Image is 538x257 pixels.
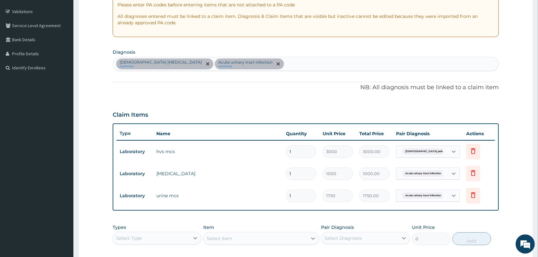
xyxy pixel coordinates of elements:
span: Acute urinary tract infection [402,171,444,177]
small: confirmed [120,65,202,68]
div: Minimize live chat window [105,3,120,19]
img: d_794563401_company_1708531726252_794563401 [12,32,26,48]
label: Diagnosis [113,49,135,56]
div: Select Type [116,235,142,242]
td: hvs mcs [153,145,283,158]
label: Pair Diagnosis [321,224,354,231]
small: confirmed [218,65,273,68]
h3: Claim Items [113,112,148,119]
p: NB: All diagnosis must be linked to a claim item [113,84,499,92]
td: [MEDICAL_DATA] [153,167,283,180]
td: urine mcs [153,190,283,202]
td: Laboratory [116,146,153,158]
span: [DEMOGRAPHIC_DATA] pelvic inflammatory dis... [402,149,473,155]
th: Total Price [356,128,393,140]
th: Actions [463,128,495,140]
td: Laboratory [116,190,153,202]
th: Unit Price [319,128,356,140]
td: Laboratory [116,168,153,180]
span: Acute urinary tract infection [402,193,444,199]
th: Quantity [283,128,319,140]
p: Acute urinary tract infection [218,60,273,65]
th: Name [153,128,283,140]
p: [DEMOGRAPHIC_DATA] [MEDICAL_DATA] [120,60,202,65]
label: Unit Price [412,224,435,231]
div: Select Diagnosis [325,235,362,242]
span: We're online! [37,81,88,145]
div: Chat with us now [33,36,107,44]
button: Add [452,233,491,245]
label: Types [113,225,126,230]
p: Please enter PA codes before entering items that are not attached to a PA code [117,2,494,8]
p: All diagnoses entered must be linked to a claim item. Diagnosis & Claim Items that are visible bu... [117,13,494,26]
label: Item [203,224,214,231]
th: Pair Diagnosis [393,128,463,140]
th: Type [116,128,153,140]
span: remove selection option [205,61,211,67]
textarea: Type your message and hit 'Enter' [3,175,122,197]
span: remove selection option [275,61,281,67]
